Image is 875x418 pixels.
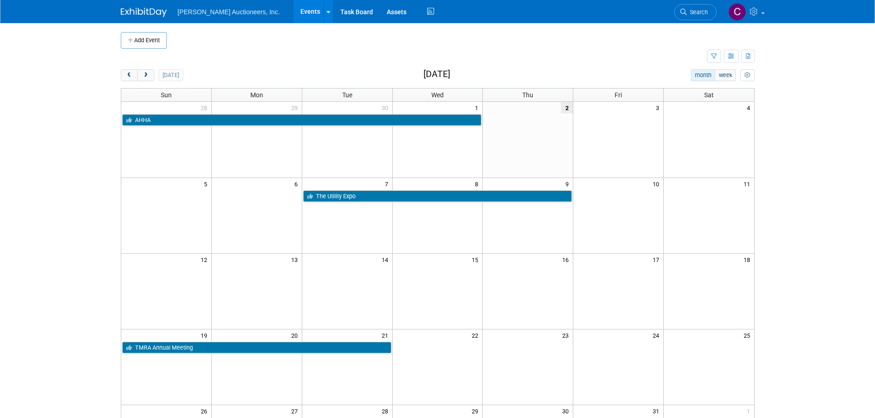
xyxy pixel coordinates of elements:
[290,102,302,113] span: 29
[290,254,302,265] span: 13
[687,9,708,16] span: Search
[121,32,167,49] button: Add Event
[294,178,302,189] span: 6
[423,69,450,79] h2: [DATE]
[652,178,663,189] span: 10
[615,91,622,99] span: Fri
[565,178,573,189] span: 9
[652,254,663,265] span: 17
[381,254,392,265] span: 14
[652,405,663,417] span: 31
[381,405,392,417] span: 28
[471,405,482,417] span: 29
[203,178,211,189] span: 5
[474,178,482,189] span: 8
[715,69,736,81] button: week
[522,91,533,99] span: Thu
[561,329,573,341] span: 23
[121,8,167,17] img: ExhibitDay
[740,69,754,81] button: myCustomButton
[652,329,663,341] span: 24
[200,329,211,341] span: 19
[743,178,754,189] span: 11
[250,91,263,99] span: Mon
[158,69,183,81] button: [DATE]
[655,102,663,113] span: 3
[474,102,482,113] span: 1
[161,91,172,99] span: Sun
[122,114,482,126] a: AHHA
[290,329,302,341] span: 20
[200,405,211,417] span: 26
[384,178,392,189] span: 7
[691,69,715,81] button: month
[290,405,302,417] span: 27
[431,91,444,99] span: Wed
[561,405,573,417] span: 30
[746,405,754,417] span: 1
[381,102,392,113] span: 30
[728,3,746,21] img: Cyndi Wade
[121,69,138,81] button: prev
[200,102,211,113] span: 28
[471,329,482,341] span: 22
[674,4,717,20] a: Search
[200,254,211,265] span: 12
[122,342,391,354] a: TMRA Annual Meeting
[746,102,754,113] span: 4
[561,254,573,265] span: 16
[178,8,280,16] span: [PERSON_NAME] Auctioneers, Inc.
[303,190,572,202] a: The Utility Expo
[743,254,754,265] span: 18
[381,329,392,341] span: 21
[137,69,154,81] button: next
[342,91,352,99] span: Tue
[743,329,754,341] span: 25
[745,72,751,78] i: Personalize Calendar
[704,91,714,99] span: Sat
[561,102,573,113] span: 2
[471,254,482,265] span: 15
